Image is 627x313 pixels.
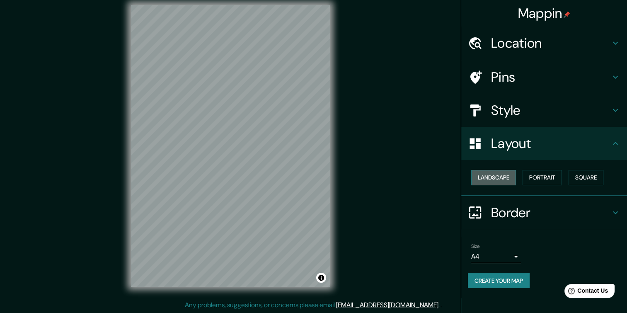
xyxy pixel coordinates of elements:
h4: Mappin [518,5,571,22]
button: Toggle attribution [316,273,326,283]
label: Size [471,243,480,250]
p: Any problems, suggestions, or concerns please email . [185,300,440,310]
h4: Location [491,35,610,51]
button: Landscape [471,170,516,185]
a: [EMAIL_ADDRESS][DOMAIN_NAME] [336,301,438,309]
h4: Pins [491,69,610,85]
div: . [440,300,441,310]
iframe: Help widget launcher [553,281,618,304]
h4: Border [491,204,610,221]
div: Border [461,196,627,229]
h4: Style [491,102,610,119]
button: Create your map [468,273,530,289]
button: Portrait [523,170,562,185]
img: pin-icon.png [564,11,570,18]
div: Layout [461,127,627,160]
h4: Layout [491,135,610,152]
canvas: Map [131,5,330,287]
div: Pins [461,61,627,94]
button: Square [569,170,603,185]
div: A4 [471,250,521,263]
div: Style [461,94,627,127]
div: Location [461,27,627,60]
div: . [441,300,443,310]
